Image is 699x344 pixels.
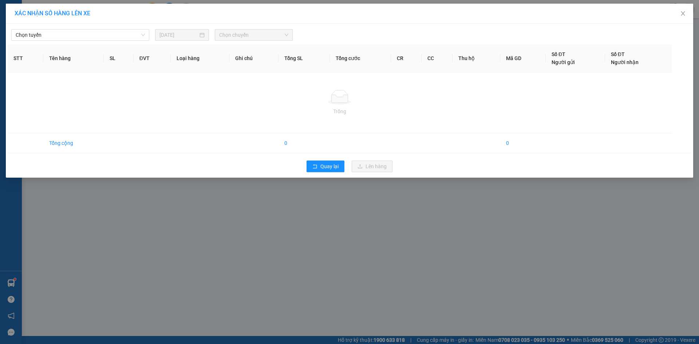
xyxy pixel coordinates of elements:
span: close [680,11,686,16]
span: XÁC NHẬN SỐ HÀNG LÊN XE [15,10,90,17]
th: Ghi chú [229,44,279,72]
td: 0 [279,133,330,153]
th: Mã GD [500,44,546,72]
th: Tổng cước [330,44,391,72]
th: CR [391,44,422,72]
span: Quay lại [320,162,339,170]
span: Số ĐT [611,51,625,57]
span: Người gửi [552,59,575,65]
th: Tổng SL [279,44,330,72]
button: rollbackQuay lại [307,161,344,172]
button: uploadLên hàng [352,161,392,172]
div: Trống [13,107,666,115]
td: 0 [500,133,546,153]
th: CC [422,44,453,72]
th: Loại hàng [171,44,229,72]
span: Người nhận [611,59,639,65]
th: Thu hộ [453,44,500,72]
span: Chọn tuyến [16,29,145,40]
input: 11/08/2025 [159,31,198,39]
td: Tổng cộng [43,133,104,153]
th: STT [8,44,43,72]
th: SL [104,44,133,72]
span: Chọn chuyến [219,29,288,40]
th: ĐVT [134,44,171,72]
button: Close [673,4,693,24]
span: Số ĐT [552,51,565,57]
th: Tên hàng [43,44,104,72]
span: rollback [312,164,317,170]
